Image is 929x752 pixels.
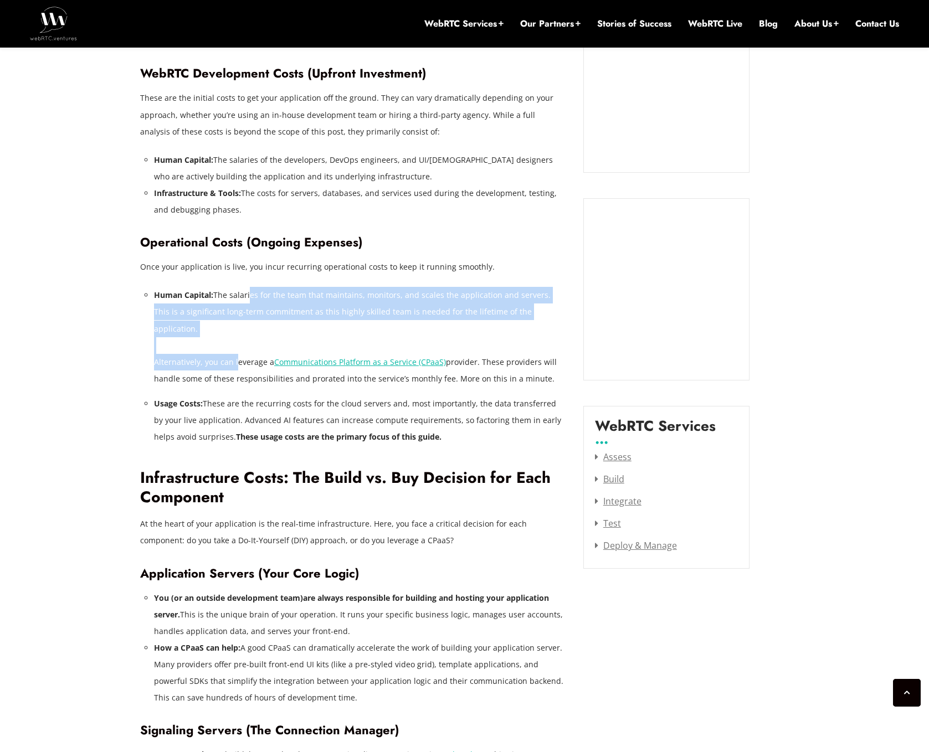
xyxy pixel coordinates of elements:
[595,495,641,507] a: Integrate
[140,90,567,140] p: These are the initial costs to get your application off the ground. They can vary dramatically de...
[140,566,567,581] h3: Application Servers (Your Core Logic)
[424,18,504,30] a: WebRTC Services
[154,185,567,218] li: The costs for servers, databases, and services used during the development, testing, and debuggin...
[595,210,738,368] iframe: Embedded CTA
[154,593,549,620] strong: are always responsible for building and hosting your application server.
[595,473,624,485] a: Build
[759,18,778,30] a: Blog
[595,418,716,443] label: WebRTC Services
[595,451,632,463] a: Assess
[154,395,567,445] li: These are the recurring costs for the cloud servers and, most importantly, the data transferred b...
[30,7,77,40] img: WebRTC.ventures
[595,8,738,161] iframe: Embedded CTA
[794,18,839,30] a: About Us
[154,152,567,185] li: The salaries of the developers, DevOps engineers, and UI/[DEMOGRAPHIC_DATA] designers who are act...
[595,517,621,529] a: Test
[140,66,567,81] h3: WebRTC Development Costs (Upfront Investment)
[140,723,567,738] h3: Signaling Servers (The Connection Manager)
[154,593,303,603] strong: You (or an outside development team)
[154,642,240,653] strong: How a CPaaS can help:
[154,398,203,409] strong: Usage Costs:
[154,590,567,640] li: This is the unique brain of your operation. It runs your specific business logic, manages user ac...
[140,235,567,250] h3: Operational Costs (Ongoing Expenses)
[597,18,671,30] a: Stories of Success
[154,290,213,300] strong: Human Capital:
[595,539,677,552] a: Deploy & Manage
[520,18,581,30] a: Our Partners
[688,18,742,30] a: WebRTC Live
[140,468,567,507] h2: Infrastructure Costs: The Build vs. Buy Decision for Each Component
[236,431,442,442] strong: These usage costs are the primary focus of this guide.
[154,188,241,198] strong: Infrastructure & Tools:
[140,516,567,549] p: At the heart of your application is the real-time infrastructure. Here, you face a critical decis...
[855,18,899,30] a: Contact Us
[140,259,567,275] p: Once your application is live, you incur recurring operational costs to keep it running smoothly.
[154,287,567,387] li: The salaries for the team that maintains, monitors, and scales the application and servers. This ...
[154,154,213,165] strong: Human Capital:
[154,640,567,706] li: A good CPaaS can dramatically accelerate the work of building your application server. Many provi...
[274,357,446,367] a: Communications Platform as a Service (CPaaS)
